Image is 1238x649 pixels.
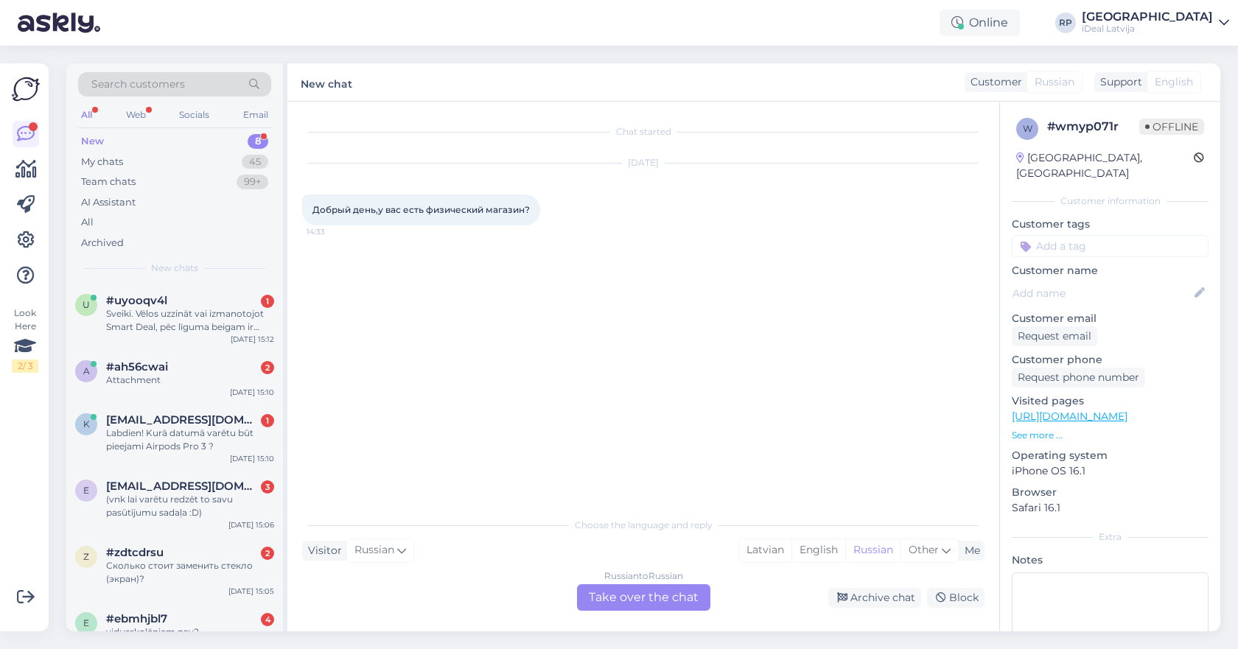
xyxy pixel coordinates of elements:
[106,612,167,625] span: #ebmhjbl7
[106,360,168,373] span: #ah56cwai
[106,559,274,586] div: Сколько стоит заменить стекло (экран)?
[307,226,362,237] span: 14:33
[106,546,164,559] span: #zdtcdrsu
[106,307,274,334] div: Sveiki. Vēlos uzzināt vai izmanotojot Smart Deal, pēc līguma beigam ir iespējams preci neatgriezt...
[106,493,274,519] div: (vnk lai varētu redzēt to savu pasūtījumu sadaļa :D)
[302,125,985,138] div: Chat started
[302,519,985,532] div: Choose the language and reply
[845,539,900,561] div: Russian
[83,418,90,429] span: k
[81,155,123,169] div: My chats
[248,134,268,149] div: 8
[1012,263,1209,278] p: Customer name
[1012,410,1127,423] a: [URL][DOMAIN_NAME]
[1012,485,1209,500] p: Browser
[1082,11,1229,35] a: [GEOGRAPHIC_DATA]iDeal Latvija
[78,105,95,124] div: All
[1012,326,1097,346] div: Request email
[83,485,89,496] span: e
[261,414,274,427] div: 1
[1016,150,1194,181] div: [GEOGRAPHIC_DATA], [GEOGRAPHIC_DATA]
[940,10,1020,36] div: Online
[739,539,791,561] div: Latvian
[1012,217,1209,232] p: Customer tags
[261,480,274,494] div: 3
[261,547,274,560] div: 2
[302,156,985,169] div: [DATE]
[577,584,710,611] div: Take over the chat
[1013,285,1192,301] input: Add name
[1055,13,1076,33] div: RP
[312,204,530,215] span: Добрый день,у вас есть физический магазин?
[228,519,274,530] div: [DATE] 15:06
[909,543,939,556] span: Other
[1155,74,1193,90] span: English
[83,551,89,562] span: z
[354,542,394,558] span: Russian
[959,543,980,558] div: Me
[1012,500,1209,516] p: Safari 16.1
[106,625,274,639] div: vidusskolēniem nav?
[791,539,845,561] div: English
[106,294,167,307] span: #uyooqv4l
[151,262,198,275] span: New chats
[240,105,271,124] div: Email
[604,569,683,583] div: Russian to Russian
[1012,530,1209,544] div: Extra
[106,480,259,493] span: erecickis@gmail.com
[1012,463,1209,479] p: iPhone OS 16.1
[1012,448,1209,463] p: Operating system
[965,74,1022,90] div: Customer
[927,588,985,608] div: Block
[81,195,136,210] div: AI Assistant
[237,175,268,189] div: 99+
[81,134,104,149] div: New
[1012,311,1209,326] p: Customer email
[1047,118,1139,136] div: # wmyp071r
[83,299,90,310] span: u
[1012,352,1209,368] p: Customer phone
[1012,393,1209,409] p: Visited pages
[91,77,185,92] span: Search customers
[106,373,274,387] div: Attachment
[230,453,274,464] div: [DATE] 15:10
[81,175,136,189] div: Team chats
[231,334,274,345] div: [DATE] 15:12
[1082,11,1213,23] div: [GEOGRAPHIC_DATA]
[1012,552,1209,568] p: Notes
[83,617,89,628] span: e
[1035,74,1074,90] span: Russian
[81,236,124,250] div: Archived
[1139,119,1204,135] span: Offline
[1082,23,1213,35] div: iDeal Latvija
[228,586,274,597] div: [DATE] 15:05
[83,365,90,376] span: a
[261,361,274,374] div: 2
[1012,235,1209,257] input: Add a tag
[261,613,274,626] div: 4
[230,387,274,398] div: [DATE] 15:10
[1012,368,1145,387] div: Request phone number
[106,427,274,453] div: Labdien! Kurā datumā varētu būt pieejami Airpods Pro 3 ?
[301,72,352,92] label: New chat
[1094,74,1142,90] div: Support
[1023,123,1032,134] span: w
[176,105,212,124] div: Socials
[1012,194,1209,208] div: Customer information
[242,155,268,169] div: 45
[261,295,274,308] div: 1
[828,588,921,608] div: Archive chat
[123,105,149,124] div: Web
[12,75,40,103] img: Askly Logo
[1012,429,1209,442] p: See more ...
[106,413,259,427] span: ks91ko@gmail.com
[81,215,94,230] div: All
[12,359,38,373] div: 2 / 3
[12,306,38,373] div: Look Here
[302,543,342,558] div: Visitor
